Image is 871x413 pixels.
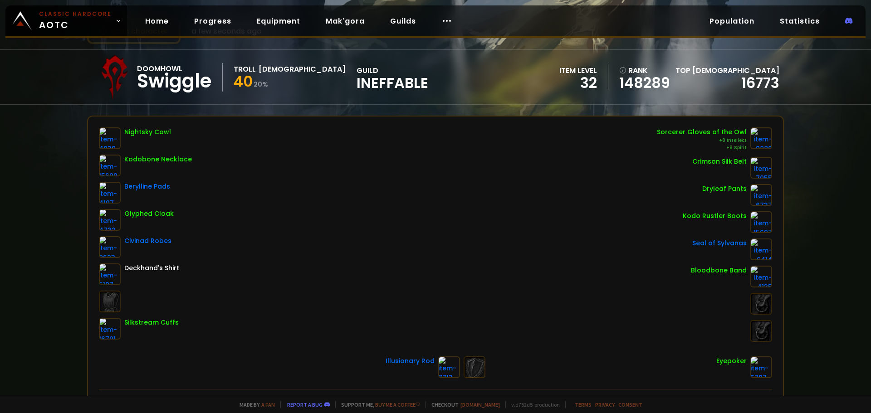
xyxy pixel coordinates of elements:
[124,182,170,191] div: Berylline Pads
[426,401,500,408] span: Checkout
[124,263,179,273] div: Deckhand's Shirt
[124,209,174,219] div: Glyphed Cloak
[99,236,121,258] img: item-9623
[124,236,171,246] div: Civinad Robes
[595,401,615,408] a: Privacy
[750,157,772,179] img: item-7055
[254,80,268,89] small: 20 %
[99,155,121,176] img: item-15690
[124,155,192,164] div: Kodobone Necklace
[39,10,112,18] small: Classic Hardcore
[99,182,121,204] img: item-4197
[234,71,253,92] span: 40
[702,184,747,194] div: Dryleaf Pants
[657,137,747,144] div: +8 Intellect
[618,401,642,408] a: Consent
[716,356,747,366] div: Eyepoker
[99,263,121,285] img: item-5107
[137,63,211,74] div: Doomhowl
[750,127,772,149] img: item-9880
[5,5,127,36] a: Classic HardcoreAOTC
[750,356,772,378] img: item-6797
[137,74,211,88] div: Swiggle
[318,12,372,30] a: Mak'gora
[335,401,420,408] span: Support me,
[619,76,670,90] a: 148289
[702,12,762,30] a: Population
[357,76,428,90] span: Ineffable
[559,76,597,90] div: 32
[357,65,428,90] div: guild
[124,318,179,327] div: Silkstream Cuffs
[39,10,112,32] span: AOTC
[559,65,597,76] div: item level
[187,12,239,30] a: Progress
[657,127,747,137] div: Sorcerer Gloves of the Owl
[575,401,592,408] a: Terms
[692,238,747,248] div: Seal of Sylvanas
[287,401,323,408] a: Report a bug
[259,63,346,75] div: [DEMOGRAPHIC_DATA]
[99,127,121,149] img: item-4039
[99,209,121,231] img: item-4732
[234,63,256,75] div: Troll
[505,401,560,408] span: v. d752d5 - production
[138,12,176,30] a: Home
[460,401,500,408] a: [DOMAIN_NAME]
[234,401,275,408] span: Made by
[619,65,670,76] div: rank
[383,12,423,30] a: Guilds
[691,266,747,275] div: Bloodbone Band
[657,144,747,151] div: +8 Spirit
[750,238,772,260] img: item-6414
[750,266,772,287] img: item-4135
[692,157,747,166] div: Crimson Silk Belt
[386,356,435,366] div: Illusionary Rod
[741,73,779,93] a: 16773
[124,127,171,137] div: Nightsky Cowl
[99,318,121,340] img: item-16791
[692,65,779,76] span: [DEMOGRAPHIC_DATA]
[438,356,460,378] img: item-7713
[750,211,772,233] img: item-15697
[683,211,747,221] div: Kodo Rustler Boots
[261,401,275,408] a: a fan
[375,401,420,408] a: Buy me a coffee
[773,12,827,30] a: Statistics
[250,12,308,30] a: Equipment
[675,65,779,76] div: Top
[750,184,772,206] img: item-6737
